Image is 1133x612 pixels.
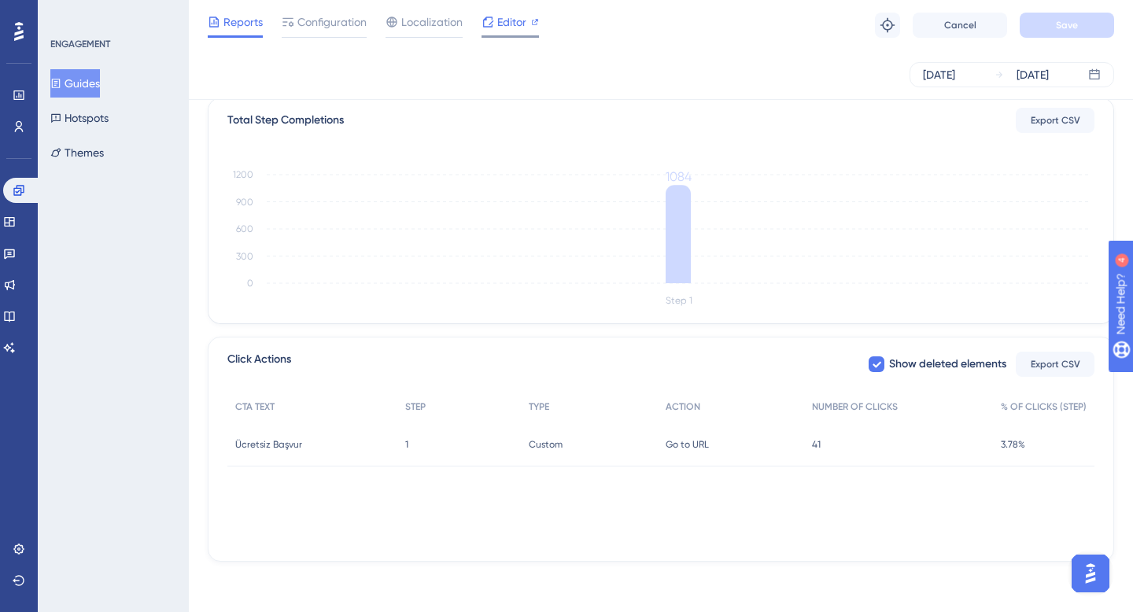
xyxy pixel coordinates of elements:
span: ACTION [666,400,700,413]
span: Cancel [944,19,976,31]
span: Editor [497,13,526,31]
div: Total Step Completions [227,111,344,130]
button: Cancel [913,13,1007,38]
span: Save [1056,19,1078,31]
span: CTA TEXT [235,400,275,413]
div: ENGAGEMENT [50,38,110,50]
span: Localization [401,13,463,31]
span: Configuration [297,13,367,31]
div: 4 [109,8,114,20]
span: Export CSV [1031,358,1080,371]
button: Hotspots [50,104,109,132]
button: Export CSV [1016,352,1094,377]
button: Export CSV [1016,108,1094,133]
tspan: 300 [236,251,253,262]
span: NUMBER OF CLICKS [812,400,898,413]
button: Guides [50,69,100,98]
tspan: 0 [247,278,253,289]
span: 1 [405,438,408,451]
span: 41 [812,438,821,451]
tspan: 1084 [666,169,692,184]
span: Export CSV [1031,114,1080,127]
div: [DATE] [1017,65,1049,84]
span: TYPE [529,400,549,413]
tspan: 900 [236,197,253,208]
span: Show deleted elements [889,355,1006,374]
span: Need Help? [37,4,98,23]
span: 3.78% [1001,438,1025,451]
tspan: 1200 [233,169,253,180]
span: Ücretsiz Başvur [235,438,302,451]
tspan: Step 1 [666,295,692,306]
button: Save [1020,13,1114,38]
tspan: 600 [236,223,253,234]
button: Themes [50,138,104,167]
span: Go to URL [666,438,709,451]
span: STEP [405,400,426,413]
div: [DATE] [923,65,955,84]
span: % OF CLICKS (STEP) [1001,400,1087,413]
span: Click Actions [227,350,291,378]
span: Custom [529,438,563,451]
iframe: UserGuiding AI Assistant Launcher [1067,550,1114,597]
span: Reports [223,13,263,31]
